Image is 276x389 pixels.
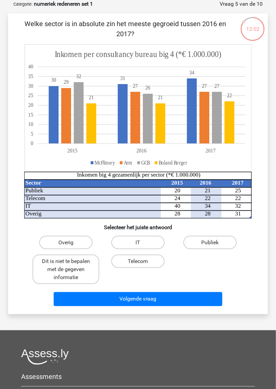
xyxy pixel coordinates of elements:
tspan: 2727 [133,83,207,89]
tspan: Inkomen big 4 gezamenlijk per sector (*€ 1.000.000) [77,172,201,178]
tspan: Inkomen per consultancy bureau big 4 (*€ 1.000.000) [55,50,221,59]
label: Publiek [183,236,237,249]
small: Categorie: [13,2,33,7]
label: Dit is niet te bepalen met de gegeven informatie [33,255,99,284]
tspan: 40 [28,64,33,70]
h6: Selecteer het juiste antwoord [19,219,257,231]
tspan: 2121 [89,94,163,101]
label: IT [111,236,165,249]
tspan: Boland Rerger [159,159,187,166]
tspan: 30 [28,83,33,89]
img: Assessly logo [21,349,69,365]
tspan: 31 [235,210,241,217]
tspan: Arm [124,159,132,166]
tspan: 22 [235,195,241,201]
tspan: 25 [28,92,33,99]
tspan: 40 [175,203,180,209]
tspan: 20 [28,102,33,108]
tspan: 21 [205,187,211,194]
label: Telecom [111,255,165,268]
tspan: 24 [175,195,181,201]
tspan: 22 [205,195,211,201]
tspan: 27 [215,83,220,89]
tspan: McFlinsey [95,159,115,166]
tspan: 0 [31,140,34,146]
tspan: 28 [205,210,211,217]
tspan: 201520162017 [67,147,216,153]
tspan: 2017 [232,180,244,186]
tspan: Overig [25,210,42,217]
tspan: 29 [64,79,69,85]
tspan: Telecom [25,195,46,201]
tspan: Sector [25,180,41,186]
label: Overig [39,236,93,249]
tspan: 30 [51,77,56,83]
h5: Assessments [21,373,255,381]
strong: numeriek redeneren set 1 [34,1,93,7]
tspan: 34 [189,69,195,75]
div: 12:02 [240,16,265,33]
tspan: 34 [205,203,211,209]
tspan: 28 [175,210,180,217]
tspan: 35 [28,73,33,79]
tspan: 2015 [171,180,183,186]
button: Volgende vraag [54,292,222,306]
tspan: 26 [145,85,150,91]
tspan: IT [25,203,31,209]
tspan: 2016 [200,180,212,186]
tspan: 25 [235,187,241,194]
tspan: Publiek [25,187,43,194]
tspan: 32 [235,203,241,209]
tspan: 22 [227,92,232,99]
tspan: 31 [120,75,125,81]
tspan: 20 [175,187,180,194]
tspan: 32 [76,73,81,79]
tspan: 10 [28,121,33,127]
tspan: 5 [31,131,34,137]
tspan: 15 [28,112,33,118]
tspan: GCB [141,159,150,166]
p: Welke sector is in absolute zin het meeste gegroeid tussen 2016 en 2017? [19,19,232,39]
